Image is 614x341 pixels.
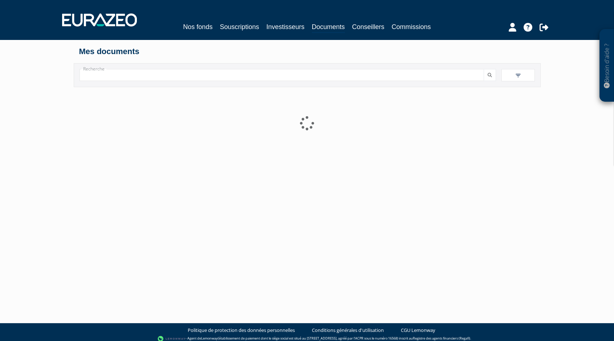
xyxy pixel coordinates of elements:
[62,13,137,27] img: 1732889491-logotype_eurazeo_blanc_rvb.png
[401,327,435,334] a: CGU Lemonway
[79,47,535,56] h4: Mes documents
[352,22,385,32] a: Conseillers
[183,22,212,32] a: Nos fonds
[201,336,218,341] a: Lemonway
[603,33,611,98] p: Besoin d'aide ?
[312,22,345,33] a: Documents
[80,69,484,81] input: Recherche
[392,22,431,32] a: Commissions
[312,327,384,334] a: Conditions générales d'utilisation
[220,22,259,32] a: Souscriptions
[188,327,295,334] a: Politique de protection des données personnelles
[515,72,521,79] img: filter.svg
[266,22,304,32] a: Investisseurs
[413,336,470,341] a: Registre des agents financiers (Regafi)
